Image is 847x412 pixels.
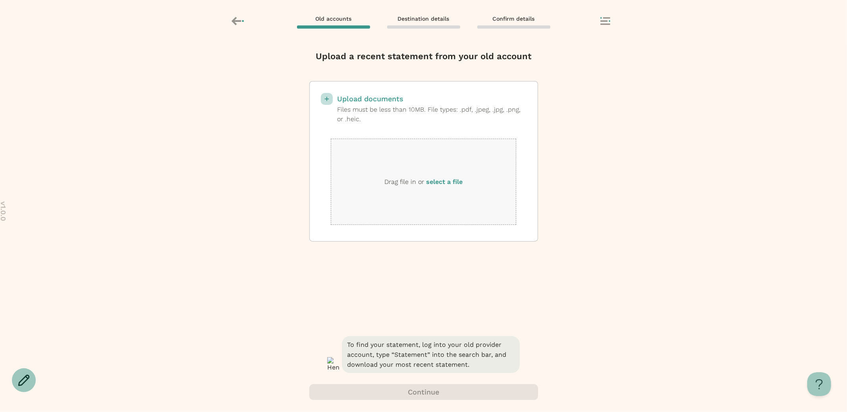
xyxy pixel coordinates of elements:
span: Destination details [398,15,450,22]
span: Old accounts [315,15,351,22]
label: select a file [426,178,463,186]
span: Files must be less than 10MB. File types: .pdf, .jpeg, .jpg, .png, or .heic. [338,106,521,123]
iframe: Help Scout Beacon - Open [807,372,831,396]
p: Drag file in or [384,177,463,187]
img: Henry - retirement transfer assistant [327,357,340,373]
span: Confirm details [493,15,535,22]
span: To find your statement, log into your old provider account, type “Statement” into the search bar,... [342,336,520,373]
div: Drag file in or select a file [331,139,516,225]
h2: Upload a recent statement from your old account [316,50,531,63]
p: Upload documents [338,93,527,105]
